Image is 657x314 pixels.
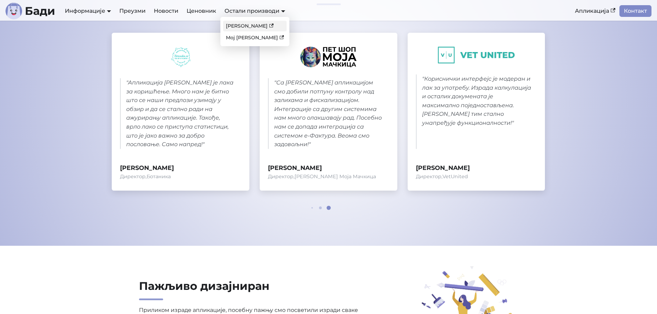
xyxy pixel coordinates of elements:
[120,163,241,173] strong: [PERSON_NAME]
[225,8,285,14] a: Остали производи
[268,173,389,181] span: Директор , [PERSON_NAME] Моја Мачкица
[416,173,537,181] span: Директор , VetUnited
[223,21,287,31] a: [PERSON_NAME]
[171,47,191,67] img: Ботаника logo
[571,5,619,17] a: Апликација
[65,8,111,14] a: Информације
[182,5,220,17] a: Ценовник
[268,78,389,149] blockquote: " Са [PERSON_NAME] апликацијом смо добили потпуну контролу над залихама и фискализацијом. Интегра...
[416,74,537,149] blockquote: " Кориснички интерфејс је модеран и лак за употребу. Израда калкулација и осталих докумената је м...
[139,279,394,300] h2: Пажљиво дизајниран
[120,173,241,181] span: Директор , Ботаника
[416,163,537,173] strong: [PERSON_NAME]
[268,163,389,173] strong: [PERSON_NAME]
[6,3,22,19] img: Лого
[120,78,241,149] blockquote: " Апликација [PERSON_NAME] је лака за коришћење. Много нам је битно што се наши предлози узимају ...
[619,5,651,17] a: Контакт
[6,3,55,19] a: ЛогоБади
[223,32,287,43] a: Мој [PERSON_NAME]
[25,6,55,17] b: Бади
[300,47,357,67] img: Пет Шоп Моја Мачкица logo
[438,47,515,63] img: VetUnited logo
[115,5,150,17] a: Преузми
[150,5,182,17] a: Новости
